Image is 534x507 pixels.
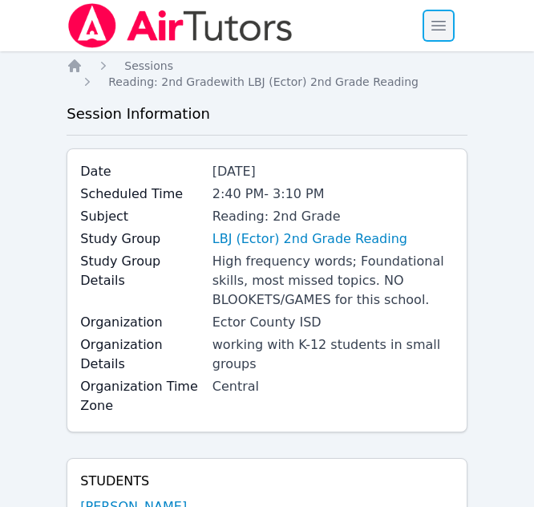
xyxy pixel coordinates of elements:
a: LBJ (Ector) 2nd Grade Reading [212,229,407,249]
div: 2:40 PM - 3:10 PM [212,185,454,204]
span: Reading: 2nd Grade with LBJ (Ector) 2nd Grade Reading [108,75,419,88]
nav: Breadcrumb [67,58,467,90]
div: High frequency words; Foundational skills, most missed topics. NO BLOOKETS/GAMES for this school. [212,252,454,310]
h3: Session Information [67,103,467,125]
h4: Students [80,472,454,491]
label: Organization Details [80,335,203,374]
label: Date [80,162,203,181]
div: [DATE] [212,162,454,181]
div: Central [212,377,454,396]
div: Reading: 2nd Grade [212,207,454,226]
div: Ector County ISD [212,313,454,332]
label: Study Group [80,229,203,249]
span: Sessions [124,59,173,72]
label: Scheduled Time [80,185,203,204]
label: Organization Time Zone [80,377,203,416]
label: Study Group Details [80,252,203,290]
label: Subject [80,207,203,226]
a: Sessions [124,58,173,74]
a: Reading: 2nd Gradewith LBJ (Ector) 2nd Grade Reading [108,74,419,90]
div: working with K-12 students in small groups [212,335,454,374]
label: Organization [80,313,203,332]
img: Air Tutors [67,3,293,48]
